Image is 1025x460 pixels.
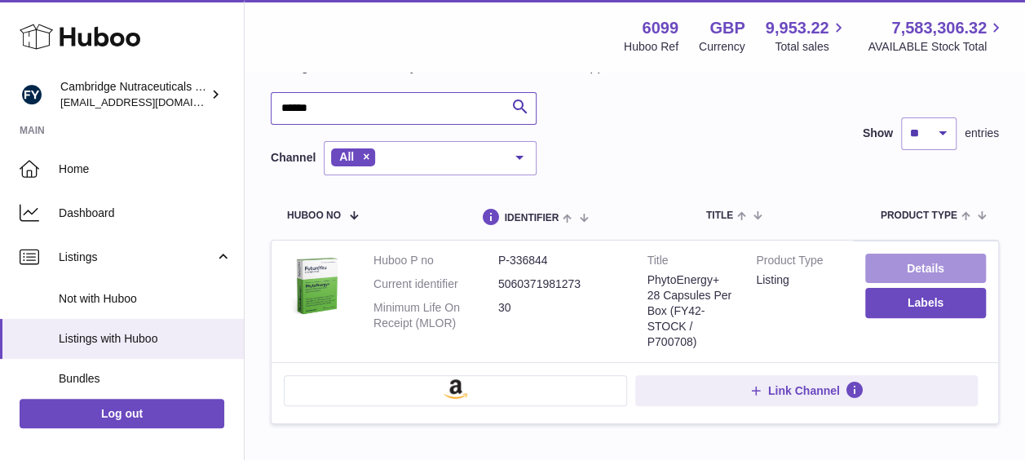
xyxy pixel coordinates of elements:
[706,210,733,221] span: title
[865,254,986,283] a: Details
[891,17,987,39] span: 7,583,306.32
[756,253,841,272] strong: Product Type
[498,253,623,268] dd: P-336844
[624,39,678,55] div: Huboo Ref
[768,383,840,398] span: Link Channel
[373,300,498,331] dt: Minimum Life On Receipt (MLOR)
[287,210,341,221] span: Huboo no
[756,272,841,288] div: listing
[60,95,240,108] span: [EMAIL_ADDRESS][DOMAIN_NAME]
[20,399,224,428] a: Log out
[505,213,559,223] span: identifier
[444,379,467,399] img: amazon-small.png
[766,17,848,55] a: 9,953.22 Total sales
[59,331,232,347] span: Listings with Huboo
[709,17,744,39] strong: GBP
[373,276,498,292] dt: Current identifier
[868,17,1005,55] a: 7,583,306.32 AVAILABLE Stock Total
[59,206,232,221] span: Dashboard
[59,250,214,265] span: Listings
[642,17,678,39] strong: 6099
[59,161,232,177] span: Home
[339,150,354,163] span: All
[775,39,847,55] span: Total sales
[498,276,623,292] dd: 5060371981273
[59,371,232,387] span: Bundles
[699,39,745,55] div: Currency
[865,288,986,317] button: Labels
[647,253,732,272] strong: Title
[766,17,829,39] span: 9,953.22
[965,126,999,141] span: entries
[271,150,316,166] label: Channel
[59,291,232,307] span: Not with Huboo
[881,210,957,221] span: Product Type
[60,79,207,110] div: Cambridge Nutraceuticals Ltd
[647,272,732,349] div: PhytoEnergy+ 28 Capsules Per Box (FY42-STOCK / P700708)
[20,82,44,107] img: internalAdmin-6099@internal.huboo.com
[863,126,893,141] label: Show
[284,253,349,318] img: PhytoEnergy+ 28 Capsules Per Box (FY42-STOCK / P700708)
[635,375,979,406] button: Link Channel
[868,39,1005,55] span: AVAILABLE Stock Total
[373,253,498,268] dt: Huboo P no
[498,300,623,331] dd: 30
